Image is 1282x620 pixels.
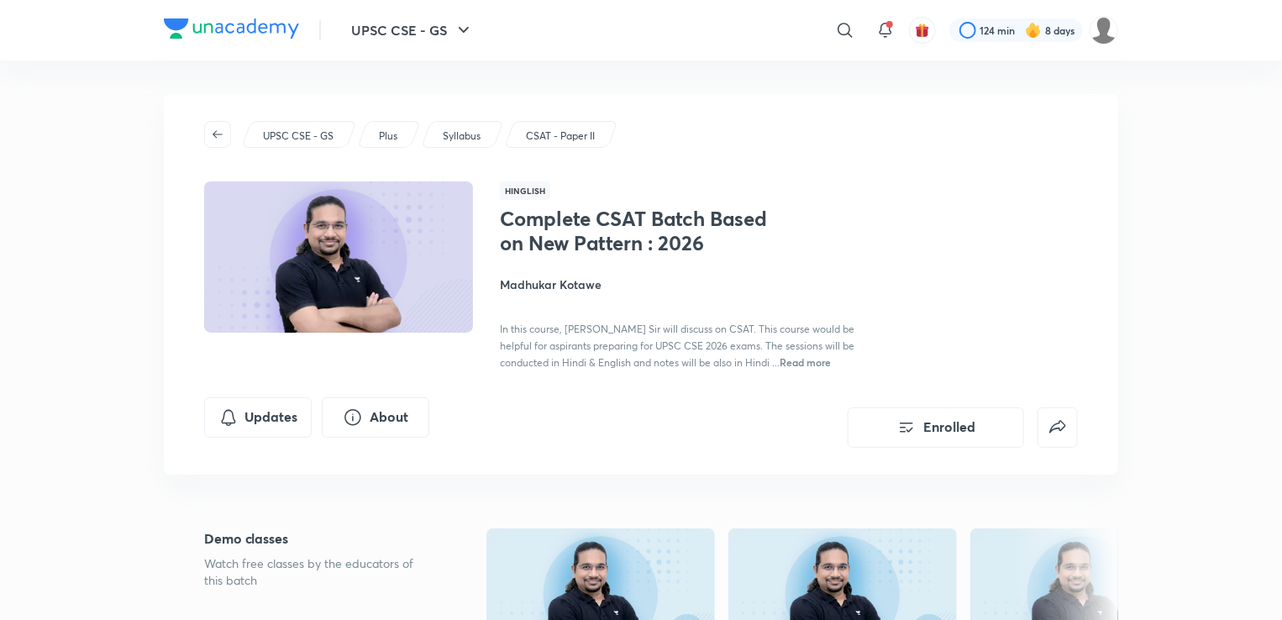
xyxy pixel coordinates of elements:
a: UPSC CSE - GS [260,129,337,144]
span: Read more [780,355,831,369]
button: false [1038,407,1078,448]
button: Enrolled [848,407,1024,448]
button: Updates [204,397,312,438]
h1: Complete CSAT Batch Based on New Pattern : 2026 [500,207,775,255]
a: CSAT - Paper II [523,129,598,144]
button: About [322,397,429,438]
span: In this course, [PERSON_NAME] Sir will discuss on CSAT. This course would be helpful for aspirant... [500,323,854,369]
button: avatar [909,17,936,44]
p: Watch free classes by the educators of this batch [204,555,433,589]
span: Hinglish [500,181,550,200]
p: CSAT - Paper II [526,129,595,144]
p: UPSC CSE - GS [263,129,334,144]
a: Company Logo [164,18,299,43]
button: UPSC CSE - GS [341,13,484,47]
h5: Demo classes [204,528,433,549]
img: streak [1025,22,1042,39]
p: Syllabus [443,129,481,144]
img: Thumbnail [202,180,475,334]
img: avatar [915,23,930,38]
img: Kiran Saini [1090,16,1118,45]
a: Plus [376,129,401,144]
img: Company Logo [164,18,299,39]
h4: Madhukar Kotawe [500,276,876,293]
p: Plus [379,129,397,144]
a: Syllabus [440,129,484,144]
